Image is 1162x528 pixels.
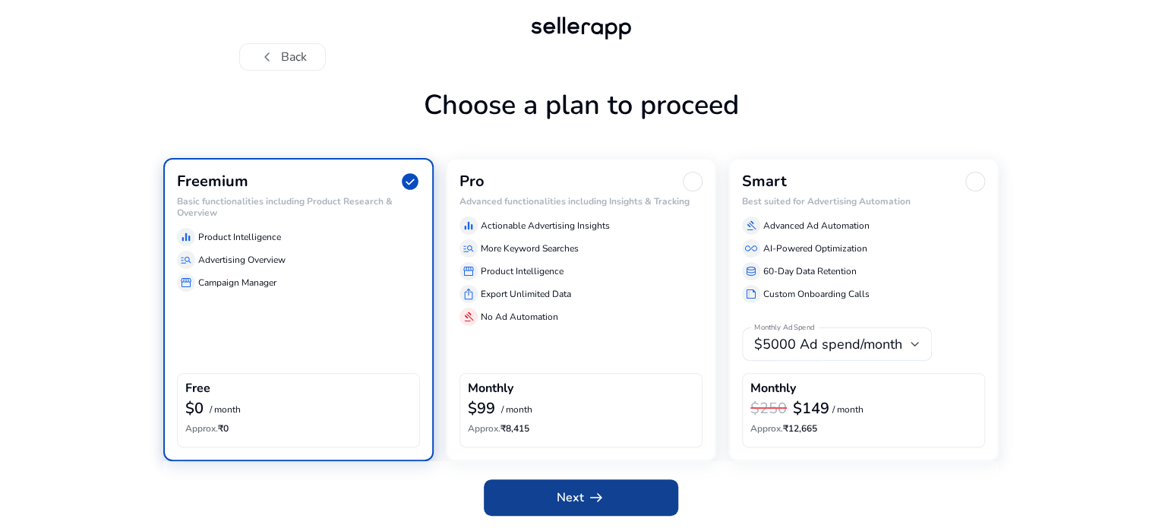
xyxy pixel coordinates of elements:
span: equalizer [463,220,475,232]
span: ios_share [463,288,475,300]
p: / month [832,405,864,415]
span: $5000 Ad spend/month [754,335,902,353]
p: 60-Day Data Retention [763,264,857,278]
h3: Freemium [177,172,248,191]
span: arrow_right_alt [587,488,605,507]
p: Advanced Ad Automation [763,219,870,232]
button: chevron_leftBack [239,43,326,71]
p: / month [501,405,532,415]
p: / month [210,405,241,415]
span: manage_search [180,254,192,266]
span: Approx. [750,422,783,435]
span: check_circle [400,172,420,191]
h6: ₹0 [185,423,412,434]
span: Approx. [185,422,218,435]
h6: Best suited for Advertising Automation [742,196,985,207]
p: Custom Onboarding Calls [763,287,870,301]
h6: ₹12,665 [750,423,977,434]
h3: Pro [459,172,485,191]
p: AI-Powered Optimization [763,242,867,255]
h6: Advanced functionalities including Insights & Tracking [459,196,703,207]
h3: $250 [750,400,787,418]
p: Advertising Overview [198,253,286,267]
mat-label: Monthly Ad Spend [754,323,814,334]
span: storefront [180,277,192,289]
h6: Basic functionalities including Product Research & Overview [177,196,420,218]
b: $0 [185,398,204,419]
b: $149 [793,398,829,419]
p: Product Intelligence [198,230,281,244]
p: No Ad Automation [481,310,558,324]
h3: Smart [742,172,787,191]
p: More Keyword Searches [481,242,579,255]
p: Campaign Manager [198,276,276,289]
span: Approx. [468,422,500,435]
h4: Monthly [468,381,513,396]
span: gavel [463,311,475,323]
h6: ₹8,415 [468,423,694,434]
span: equalizer [180,231,192,243]
span: summarize [745,288,757,300]
span: storefront [463,265,475,277]
p: Export Unlimited Data [481,287,571,301]
h4: Monthly [750,381,796,396]
button: Nextarrow_right_alt [484,479,678,516]
h1: Choose a plan to proceed [163,89,999,158]
span: database [745,265,757,277]
span: all_inclusive [745,242,757,255]
span: Next [557,488,605,507]
p: Actionable Advertising Insights [481,219,610,232]
span: chevron_left [258,48,276,66]
span: manage_search [463,242,475,255]
b: $99 [468,398,495,419]
h4: Free [185,381,210,396]
p: Product Intelligence [481,264,564,278]
span: gavel [745,220,757,232]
